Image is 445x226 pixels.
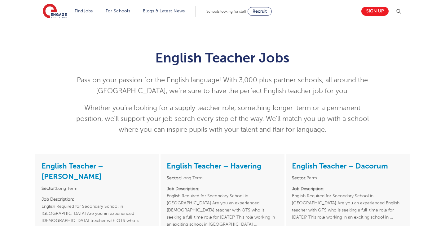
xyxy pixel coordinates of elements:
[71,50,375,66] h1: English Teacher Jobs
[42,186,56,191] strong: Sector:
[361,7,389,16] a: Sign up
[206,9,246,14] span: Schools looking for staff
[77,76,368,95] span: Pass on your passion for the English language! With 3,000 plus partner schools, all around the [G...
[75,9,93,13] a: Find jobs
[248,7,272,16] a: Recruit
[167,162,261,170] a: English Teacher – Havering
[143,9,185,13] a: Blogs & Latest News
[167,186,199,191] strong: Job Description:
[292,176,306,180] strong: Sector:
[253,9,267,14] span: Recruit
[167,176,181,180] strong: Sector:
[292,185,403,221] p: English Required for Secondary School in [GEOGRAPHIC_DATA] Are you an experienced English teacher...
[292,174,403,181] li: Perm
[42,197,74,202] strong: Job Description:
[292,186,324,191] strong: Job Description:
[76,104,369,133] span: Whether you’re looking for a supply teacher role, something longer-term or a permanent position, ...
[43,4,67,19] img: Engage Education
[292,162,388,170] a: English Teacher – Dacorum
[167,174,278,181] li: Long Term
[106,9,130,13] a: For Schools
[42,162,103,181] a: English Teacher – [PERSON_NAME]
[42,185,153,192] li: Long Term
